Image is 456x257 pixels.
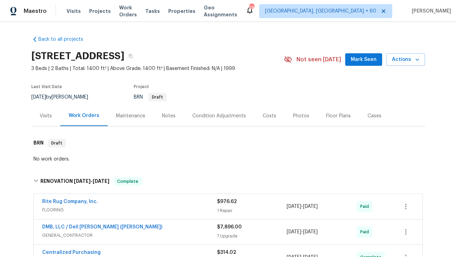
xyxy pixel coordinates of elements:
div: Visits [40,112,52,119]
div: Maintenance [116,112,145,119]
span: $976.62 [217,199,237,204]
span: Project [134,85,149,89]
div: Condition Adjustments [192,112,246,119]
span: Draft [48,140,65,147]
div: Costs [263,112,276,119]
span: Tasks [145,9,160,14]
span: 3 Beds | 2 Baths | Total: 1400 ft² | Above Grade: 1400 ft² | Basement Finished: N/A | 1999 [31,65,284,72]
h6: BRN [33,139,44,147]
span: [DATE] [287,204,301,209]
a: DMB, LLC / Dell [PERSON_NAME] ([PERSON_NAME]) [42,225,162,229]
div: 7 Upgrade [217,233,287,240]
span: [PERSON_NAME] [409,8,451,15]
span: Paid [360,228,372,235]
div: Notes [162,112,176,119]
div: by [PERSON_NAME] [31,93,96,101]
span: [DATE] [74,179,91,184]
span: Properties [168,8,195,15]
h2: [STREET_ADDRESS] [31,53,124,60]
span: Mark Seen [351,55,377,64]
a: Centralized Purchasing [42,250,101,255]
span: [DATE] [287,229,301,234]
div: 1 Repair [217,207,287,214]
span: [DATE] [31,95,46,100]
span: Work Orders [119,4,137,18]
span: Actions [392,55,419,64]
div: Cases [368,112,381,119]
div: Floor Plans [326,112,351,119]
span: FLOORING [42,207,217,213]
span: Draft [149,95,166,99]
span: [DATE] [303,204,318,209]
span: [DATE] [303,229,318,234]
a: Rite Rug Company, Inc. [42,199,98,204]
span: Projects [89,8,111,15]
span: Not seen [DATE] [296,56,341,63]
span: Last Visit Date [31,85,62,89]
div: BRN Draft [31,132,425,154]
h6: RENOVATION [40,177,109,186]
span: $314.02 [217,250,236,255]
div: RENOVATION [DATE]-[DATE]Complete [31,170,425,193]
button: Mark Seen [345,53,382,66]
span: [DATE] [93,179,109,184]
span: Complete [114,178,141,185]
span: Paid [360,203,372,210]
span: - [287,203,318,210]
div: 583 [249,4,254,11]
span: [GEOGRAPHIC_DATA], [GEOGRAPHIC_DATA] + 60 [265,8,376,15]
div: Photos [293,112,309,119]
div: No work orders. [33,156,423,163]
span: BRN [134,95,167,100]
a: Back to all projects [31,36,98,43]
button: Copy Address [124,50,137,62]
span: - [287,228,318,235]
span: Visits [67,8,81,15]
button: Actions [386,53,425,66]
span: - [74,179,109,184]
span: Geo Assignments [204,4,237,18]
span: $7,896.00 [217,225,242,229]
div: Work Orders [69,112,99,119]
span: GENERAL_CONTRACTOR [42,232,217,239]
span: Maestro [24,8,47,15]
